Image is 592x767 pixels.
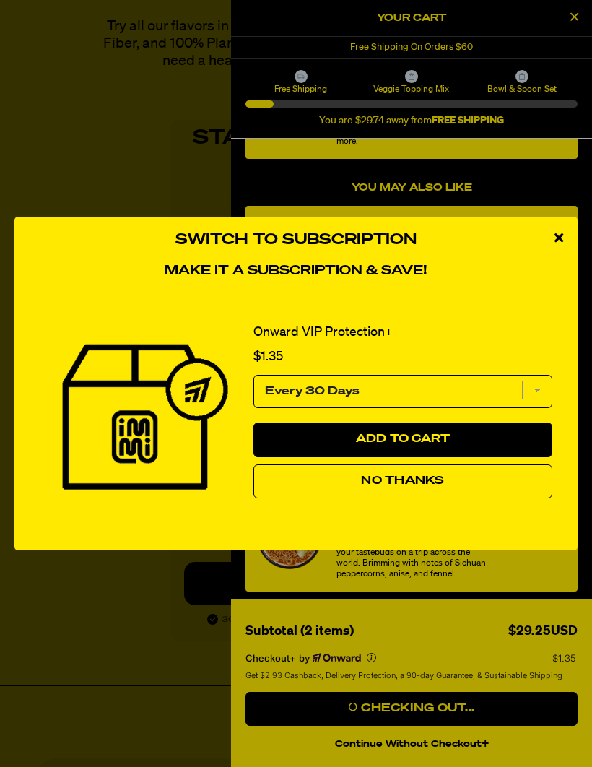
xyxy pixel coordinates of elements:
button: Add to Cart [253,422,552,457]
span: No Thanks [361,475,444,487]
span: $1.35 [253,350,283,363]
a: Onward VIP Protection+ [253,322,393,343]
select: subscription frequency [253,375,552,408]
h3: Switch to Subscription [29,231,563,249]
div: 1 of 1 [29,293,563,536]
button: No Thanks [253,464,552,499]
h4: Make it a subscription & save! [29,264,563,279]
span: Add to Cart [356,433,450,445]
img: View Onward VIP Protection+ [29,308,243,521]
div: close modal [540,217,578,260]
